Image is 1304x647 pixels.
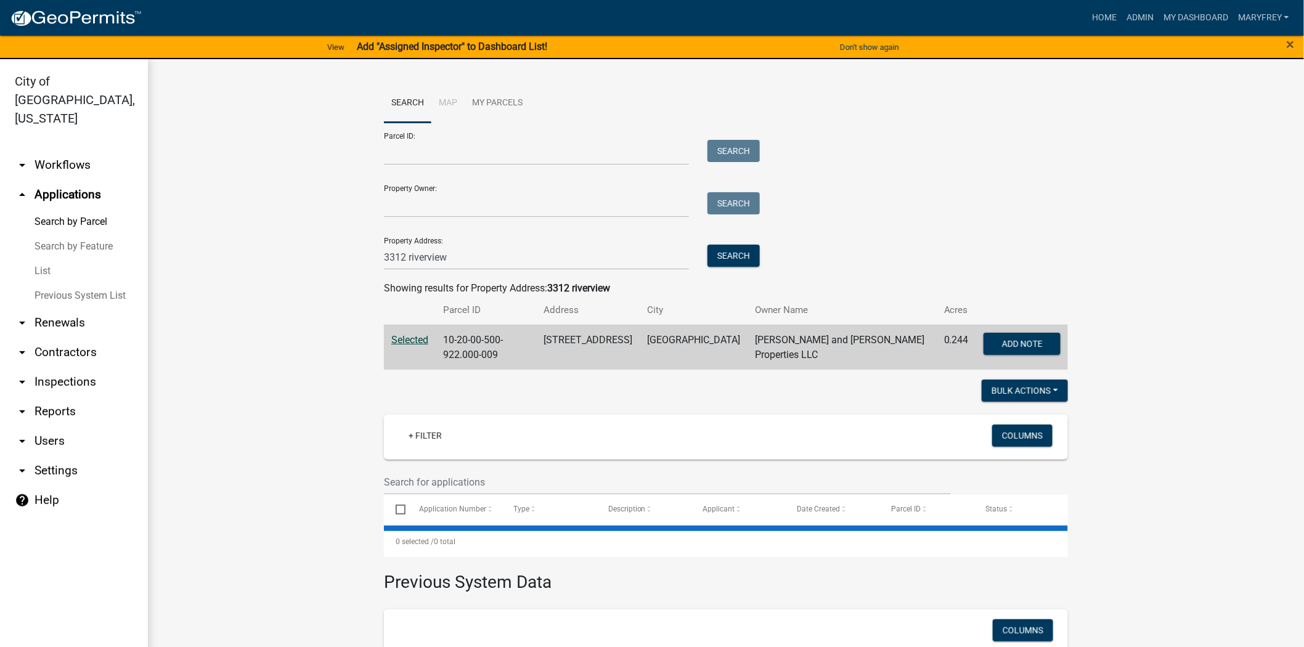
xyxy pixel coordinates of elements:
[407,495,502,524] datatable-header-cell: Application Number
[15,493,30,508] i: help
[420,505,487,513] span: Application Number
[436,325,536,370] td: 10-20-00-500-922.000-009
[640,325,748,370] td: [GEOGRAPHIC_DATA]
[384,84,431,123] a: Search
[536,325,640,370] td: [STREET_ADDRESS]
[984,333,1061,355] button: Add Note
[15,158,30,173] i: arrow_drop_down
[1233,6,1294,30] a: MaryFrey
[15,463,30,478] i: arrow_drop_down
[391,334,428,346] a: Selected
[879,495,974,524] datatable-header-cell: Parcel ID
[547,282,610,294] strong: 3312 riverview
[992,425,1053,447] button: Columns
[993,619,1053,641] button: Columns
[982,380,1068,402] button: Bulk Actions
[384,281,1068,296] div: Showing results for Property Address:
[937,296,976,325] th: Acres
[974,495,1068,524] datatable-header-cell: Status
[608,505,646,513] span: Description
[707,140,760,162] button: Search
[640,296,748,325] th: City
[322,37,349,57] a: View
[396,537,434,546] span: 0 selected /
[1287,36,1295,53] span: ×
[384,526,1068,557] div: 0 total
[1122,6,1159,30] a: Admin
[597,495,691,524] datatable-header-cell: Description
[797,505,840,513] span: Date Created
[1001,338,1042,348] span: Add Note
[15,315,30,330] i: arrow_drop_down
[436,296,536,325] th: Parcel ID
[384,557,1068,595] h3: Previous System Data
[937,325,976,370] td: 0.244
[891,505,921,513] span: Parcel ID
[1159,6,1233,30] a: My Dashboard
[502,495,596,524] datatable-header-cell: Type
[748,325,937,370] td: [PERSON_NAME] and [PERSON_NAME] Properties LLC
[15,434,30,449] i: arrow_drop_down
[703,505,735,513] span: Applicant
[15,375,30,389] i: arrow_drop_down
[384,470,951,495] input: Search for applications
[15,404,30,419] i: arrow_drop_down
[357,41,547,52] strong: Add "Assigned Inspector" to Dashboard List!
[399,425,452,447] a: + Filter
[1087,6,1122,30] a: Home
[536,296,640,325] th: Address
[1287,37,1295,52] button: Close
[465,84,530,123] a: My Parcels
[707,245,760,267] button: Search
[15,187,30,202] i: arrow_drop_up
[691,495,785,524] datatable-header-cell: Applicant
[514,505,530,513] span: Type
[384,495,407,524] datatable-header-cell: Select
[985,505,1007,513] span: Status
[15,345,30,360] i: arrow_drop_down
[835,37,904,57] button: Don't show again
[707,192,760,214] button: Search
[748,296,937,325] th: Owner Name
[785,495,879,524] datatable-header-cell: Date Created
